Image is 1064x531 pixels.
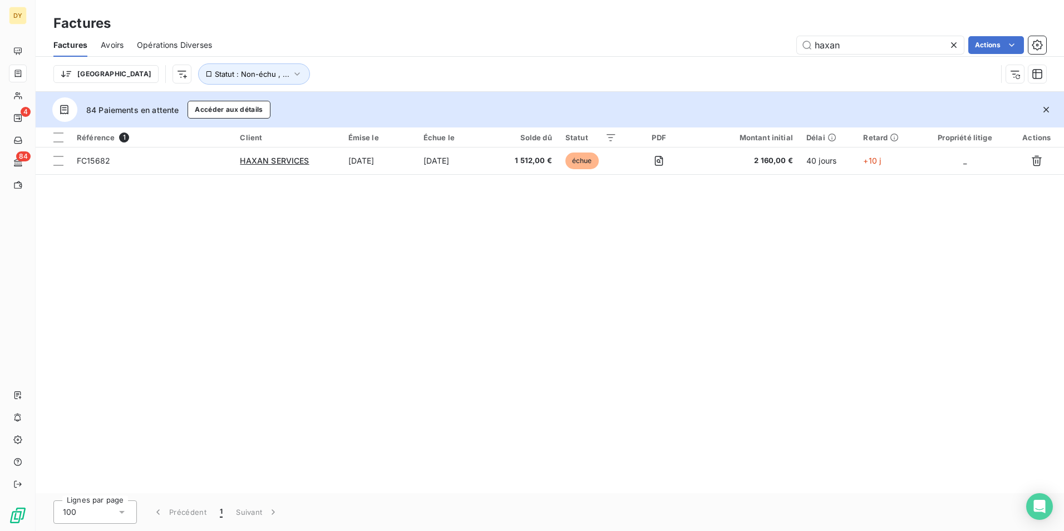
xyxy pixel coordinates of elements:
td: [DATE] [417,147,493,174]
button: 1 [213,500,229,524]
button: [GEOGRAPHIC_DATA] [53,65,159,83]
span: Avoirs [101,40,124,51]
span: 84 Paiements en attente [86,104,179,116]
span: HAXAN SERVICES [240,156,309,165]
span: échue [565,153,599,169]
button: Précédent [146,500,213,524]
div: Solde dû [499,133,552,142]
span: 2 160,00 € [701,155,793,166]
span: 84 [16,151,31,161]
span: 4 [21,107,31,117]
span: 1 [220,507,223,518]
h3: Factures [53,13,111,33]
button: Suivant [229,500,285,524]
div: Montant initial [701,133,793,142]
div: Actions [1016,133,1057,142]
div: PDF [630,133,688,142]
td: [DATE] [342,147,417,174]
span: 1 512,00 € [499,155,552,166]
div: Open Intercom Messenger [1026,493,1053,520]
div: DY [9,7,27,24]
span: Opérations Diverses [137,40,212,51]
span: Factures [53,40,87,51]
span: FC15682 [77,156,110,165]
div: Retard [863,133,914,142]
div: Échue le [423,133,486,142]
img: Logo LeanPay [9,507,27,524]
span: 1 [119,132,129,142]
span: _ [963,156,967,165]
div: Client [240,133,334,142]
div: Délai [806,133,850,142]
span: +10 j [863,156,881,165]
input: Rechercher [797,36,964,54]
div: Statut [565,133,617,142]
button: Statut : Non-échu , ... [198,63,310,85]
span: 100 [63,507,76,518]
span: Statut : Non-échu , ... [215,70,289,78]
div: Propriété litige [928,133,1003,142]
button: Accéder aux détails [188,101,270,119]
button: Actions [968,36,1024,54]
td: 40 jours [800,147,856,174]
div: Émise le [348,133,410,142]
span: Référence [77,133,115,142]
